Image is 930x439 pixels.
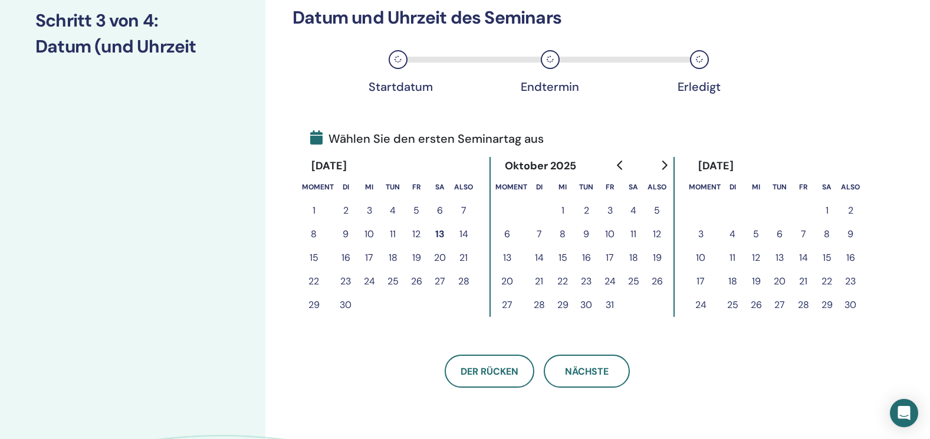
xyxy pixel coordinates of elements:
[645,246,669,270] button: 19
[768,270,791,293] button: 20
[645,199,669,222] button: 5
[645,222,669,246] button: 12
[598,199,622,222] button: 3
[495,222,519,246] button: 6
[574,246,598,270] button: 16
[839,199,862,222] button: 2
[551,246,574,270] button: 15
[381,222,405,246] button: 11
[369,80,428,94] div: Startdatum
[527,175,551,199] th: Dienstag
[622,222,645,246] button: 11
[495,270,519,293] button: 20
[381,246,405,270] button: 18
[670,80,729,94] div: Erledigt
[574,175,598,199] th: Donnerstag
[405,199,428,222] button: 5
[839,222,862,246] button: 9
[302,222,326,246] button: 8
[334,246,357,270] button: 16
[328,131,544,146] font: Wählen Sie den ersten Seminartag aus
[428,175,452,199] th: Samstag
[721,293,744,317] button: 25
[565,365,609,378] span: Nächste
[768,293,791,317] button: 27
[768,246,791,270] button: 13
[357,246,381,270] button: 17
[334,293,357,317] button: 30
[689,246,712,270] button: 10
[452,199,475,222] button: 7
[768,222,791,246] button: 6
[35,10,230,31] h3: :
[815,222,839,246] button: 8
[791,246,815,270] button: 14
[744,246,768,270] button: 12
[381,270,405,293] button: 25
[622,270,645,293] button: 25
[405,246,428,270] button: 19
[791,222,815,246] button: 7
[598,175,622,199] th: Freitag
[655,153,673,177] button: Zum nächsten Monat
[428,222,452,246] button: 13
[35,9,154,32] font: Schritt 3 von 4
[598,270,622,293] button: 24
[357,199,381,222] button: 3
[551,293,574,317] button: 29
[815,246,839,270] button: 15
[551,270,574,293] button: 22
[445,355,534,388] button: Der Rücken
[744,175,768,199] th: Mittwoch
[428,270,452,293] button: 27
[645,175,669,199] th: Sonntag
[791,293,815,317] button: 28
[357,270,381,293] button: 24
[551,199,574,222] button: 1
[744,270,768,293] button: 19
[521,80,580,94] div: Endtermin
[815,175,839,199] th: Samstag
[815,199,839,222] button: 1
[551,175,574,199] th: Mittwoch
[791,270,815,293] button: 21
[428,246,452,270] button: 20
[839,175,862,199] th: Sonntag
[890,399,918,427] div: Öffnen Sie den Intercom Messenger
[574,222,598,246] button: 9
[689,270,712,293] button: 17
[357,222,381,246] button: 10
[405,270,428,293] button: 26
[527,246,551,270] button: 14
[839,246,862,270] button: 16
[598,293,622,317] button: 31
[452,270,475,293] button: 28
[574,270,598,293] button: 23
[815,270,839,293] button: 22
[645,270,669,293] button: 26
[452,222,475,246] button: 14
[527,293,551,317] button: 28
[721,246,744,270] button: 11
[721,222,744,246] button: 4
[381,175,405,199] th: Donnerstag
[302,157,357,175] div: [DATE]
[721,175,744,199] th: Dienstag
[527,270,551,293] button: 21
[768,175,791,199] th: Donnerstag
[551,222,574,246] button: 8
[574,293,598,317] button: 30
[791,175,815,199] th: Freitag
[334,199,357,222] button: 2
[495,157,586,175] div: Oktober 2025
[495,246,519,270] button: 13
[839,270,862,293] button: 23
[302,246,326,270] button: 15
[598,246,622,270] button: 17
[622,246,645,270] button: 18
[815,293,839,317] button: 29
[689,293,712,317] button: 24
[334,175,357,199] th: Dienstag
[334,270,357,293] button: 23
[544,355,630,388] button: Nächste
